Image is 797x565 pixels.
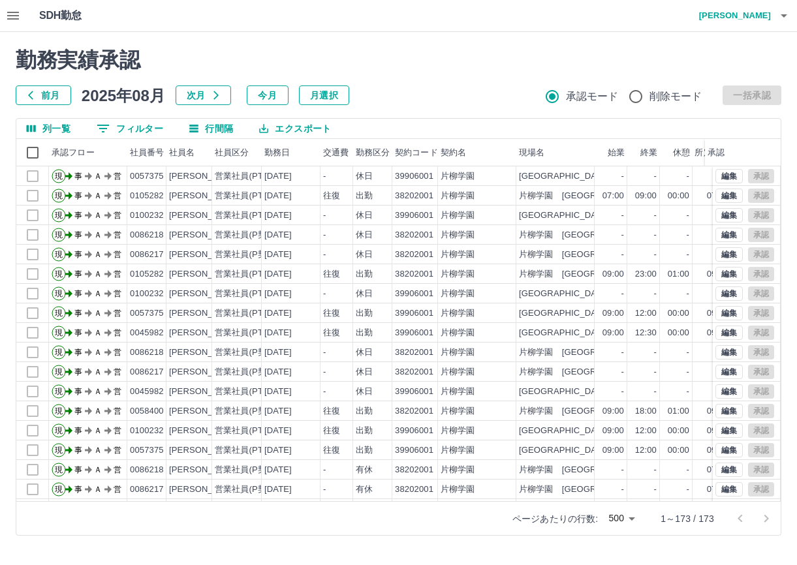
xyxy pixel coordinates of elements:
[395,346,433,359] div: 38202001
[695,139,729,166] div: 所定開始
[262,139,320,166] div: 勤務日
[16,48,781,72] h2: 勤務実績承認
[395,444,433,457] div: 39906001
[264,288,292,300] div: [DATE]
[602,444,624,457] div: 09:00
[249,119,341,138] button: エクスポート
[441,425,475,437] div: 片柳学園
[55,387,63,396] text: 現
[169,229,240,241] div: [PERSON_NAME]
[16,85,71,105] button: 前月
[356,229,373,241] div: 休日
[705,139,773,166] div: 承認
[519,307,643,320] div: [GEOGRAPHIC_DATA]（清掃）
[395,425,433,437] div: 39906001
[715,267,743,281] button: 編集
[356,268,373,281] div: 出勤
[668,307,689,320] div: 00:00
[715,345,743,359] button: 編集
[356,288,373,300] div: 休日
[130,268,164,281] div: 0105282
[264,425,292,437] div: [DATE]
[215,170,283,183] div: 営業社員(PT契約)
[441,346,475,359] div: 片柳学園
[52,139,95,166] div: 承認フロー
[176,85,231,105] button: 次月
[654,346,657,359] div: -
[323,366,326,378] div: -
[595,139,627,166] div: 始業
[215,366,278,378] div: 営業社員(P契約)
[74,289,82,298] text: 事
[114,406,121,416] text: 営
[323,139,349,166] div: 交通費
[715,404,743,418] button: 編集
[356,190,373,202] div: 出勤
[356,249,373,261] div: 休日
[356,209,373,222] div: 休日
[264,405,292,418] div: [DATE]
[603,509,640,528] div: 500
[264,327,292,339] div: [DATE]
[687,170,689,183] div: -
[94,387,102,396] text: Ａ
[215,190,283,202] div: 営業社員(PT契約)
[127,139,166,166] div: 社員番号
[707,190,728,202] div: 07:00
[215,327,283,339] div: 営業社員(PT契約)
[55,406,63,416] text: 現
[169,386,240,398] div: [PERSON_NAME]
[356,327,373,339] div: 出勤
[215,288,283,300] div: 営業社員(PT契約)
[94,426,102,435] text: Ａ
[55,367,63,376] text: 現
[660,139,693,166] div: 休憩
[635,307,657,320] div: 12:00
[94,348,102,357] text: Ａ
[114,211,121,220] text: 営
[264,249,292,261] div: [DATE]
[715,208,743,222] button: 編集
[668,425,689,437] div: 00:00
[621,249,624,261] div: -
[654,366,657,378] div: -
[627,139,660,166] div: 終業
[519,425,643,437] div: [GEOGRAPHIC_DATA]（清掃）
[668,190,689,202] div: 00:00
[715,384,743,399] button: 編集
[608,139,625,166] div: 始業
[395,366,433,378] div: 38202001
[114,426,121,435] text: 営
[356,386,373,398] div: 休日
[519,229,695,241] div: 片柳学園 [GEOGRAPHIC_DATA]（寮管理）
[169,307,240,320] div: [PERSON_NAME]
[441,139,466,166] div: 契約名
[715,189,743,203] button: 編集
[323,405,340,418] div: 往復
[323,307,340,320] div: 往復
[16,119,81,138] button: 列選択
[649,89,702,104] span: 削除モード
[74,250,82,259] text: 事
[323,249,326,261] div: -
[621,386,624,398] div: -
[323,327,340,339] div: 往復
[264,346,292,359] div: [DATE]
[130,444,164,457] div: 0057375
[654,386,657,398] div: -
[130,190,164,202] div: 0105282
[55,309,63,318] text: 現
[519,444,643,457] div: [GEOGRAPHIC_DATA]（清掃）
[264,386,292,398] div: [DATE]
[264,209,292,222] div: [DATE]
[323,190,340,202] div: 往復
[215,229,278,241] div: 営業社員(P契約)
[441,366,475,378] div: 片柳学園
[640,139,657,166] div: 終業
[441,229,475,241] div: 片柳学園
[654,288,657,300] div: -
[264,444,292,457] div: [DATE]
[130,346,164,359] div: 0086218
[395,190,433,202] div: 38202001
[687,288,689,300] div: -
